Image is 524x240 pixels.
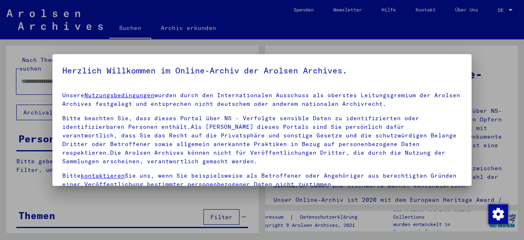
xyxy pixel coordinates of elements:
p: Bitte Sie uns, wenn Sie beispielsweise als Betroffener oder Angehöriger aus berechtigten Gründen ... [62,171,462,189]
a: Nutzungsbedingungen [84,91,154,99]
p: Unsere wurden durch den Internationalen Ausschuss als oberstes Leitungsgremium der Arolsen Archiv... [62,91,462,108]
h5: Herzlich Willkommen im Online-Archiv der Arolsen Archives. [62,64,462,77]
p: Bitte beachten Sie, dass dieses Portal über NS - Verfolgte sensible Daten zu identifizierten oder... [62,114,462,166]
img: Zustimmung ändern [488,204,508,224]
a: kontaktieren [81,172,125,179]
